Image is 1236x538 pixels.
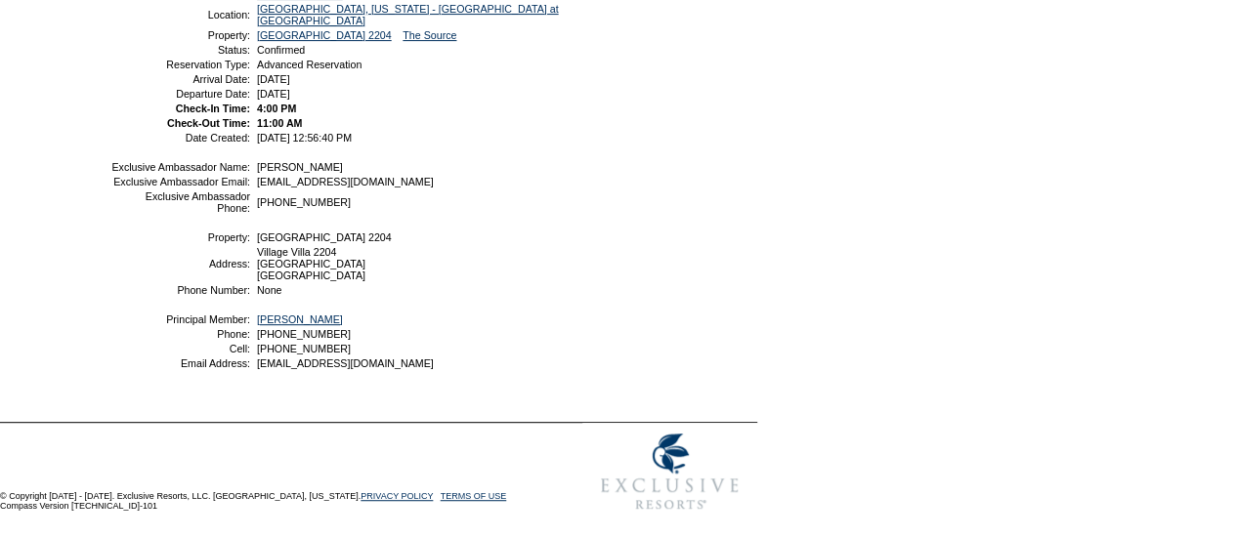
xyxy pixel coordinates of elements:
a: [GEOGRAPHIC_DATA], [US_STATE] - [GEOGRAPHIC_DATA] at [GEOGRAPHIC_DATA] [257,3,559,26]
strong: Check-In Time: [176,103,250,114]
td: Phone Number: [110,284,250,296]
td: Property: [110,29,250,41]
td: Cell: [110,343,250,354]
a: [GEOGRAPHIC_DATA] 2204 [257,29,392,41]
span: 4:00 PM [257,103,296,114]
span: [EMAIL_ADDRESS][DOMAIN_NAME] [257,357,434,369]
td: Property: [110,231,250,243]
span: [EMAIL_ADDRESS][DOMAIN_NAME] [257,176,434,187]
td: Exclusive Ambassador Email: [110,176,250,187]
a: [PERSON_NAME] [257,313,343,325]
td: Email Address: [110,357,250,369]
a: PRIVACY POLICY [361,491,433,501]
span: [PHONE_NUMBER] [257,343,351,354]
a: The Source [403,29,456,41]
td: Reservation Type: [110,59,250,70]
td: Location: [110,3,250,26]
span: Advanced Reservation [257,59,362,70]
td: Arrival Date: [110,73,250,85]
span: Confirmed [257,44,305,56]
span: None [257,284,281,296]
span: [DATE] [257,73,290,85]
span: [DATE] 12:56:40 PM [257,132,352,144]
strong: Check-Out Time: [167,117,250,129]
td: Principal Member: [110,313,250,325]
span: [PERSON_NAME] [257,161,343,173]
td: Exclusive Ambassador Phone: [110,190,250,214]
span: [GEOGRAPHIC_DATA] 2204 [257,231,392,243]
span: [DATE] [257,88,290,100]
span: [PHONE_NUMBER] [257,196,351,208]
span: [PHONE_NUMBER] [257,328,351,340]
span: 11:00 AM [257,117,302,129]
td: Exclusive Ambassador Name: [110,161,250,173]
td: Departure Date: [110,88,250,100]
td: Phone: [110,328,250,340]
td: Status: [110,44,250,56]
td: Address: [110,246,250,281]
img: Exclusive Resorts [582,423,757,520]
td: Date Created: [110,132,250,144]
a: TERMS OF USE [441,491,507,501]
span: Village Villa 2204 [GEOGRAPHIC_DATA] [GEOGRAPHIC_DATA] [257,246,365,281]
